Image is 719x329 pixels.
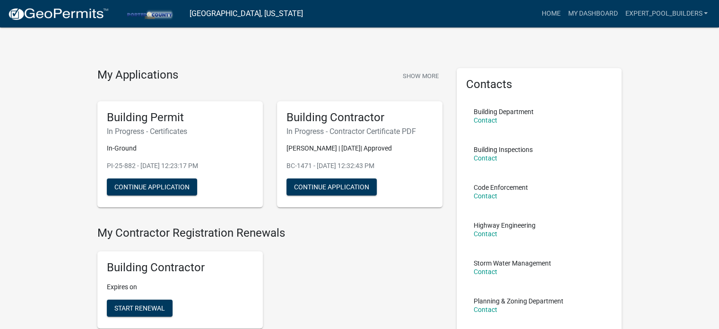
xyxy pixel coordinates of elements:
p: In-Ground [107,143,253,153]
span: Start Renewal [114,304,165,312]
p: PI-25-882 - [DATE] 12:23:17 PM [107,161,253,171]
p: Code Enforcement [474,184,528,191]
a: Contact [474,116,497,124]
a: Contact [474,268,497,276]
h6: In Progress - Contractor Certificate PDF [286,127,433,136]
a: Home [537,5,564,23]
img: Porter County, Indiana [116,7,182,20]
p: Expires on [107,282,253,292]
p: Highway Engineering [474,222,536,229]
p: Building Department [474,108,534,115]
a: [GEOGRAPHIC_DATA], [US_STATE] [190,6,303,22]
a: Contact [474,230,497,238]
h5: Building Contractor [286,111,433,124]
h5: Contacts [466,78,613,91]
a: Contact [474,306,497,313]
p: Storm Water Management [474,260,551,267]
p: BC-1471 - [DATE] 12:32:43 PM [286,161,433,171]
a: My Dashboard [564,5,621,23]
h5: Building Permit [107,111,253,124]
p: Planning & Zoning Department [474,298,563,304]
h6: In Progress - Certificates [107,127,253,136]
button: Show More [399,68,442,84]
h4: My Applications [97,68,178,82]
button: Continue Application [286,178,377,196]
h4: My Contractor Registration Renewals [97,226,442,240]
h5: Building Contractor [107,261,253,275]
a: Contact [474,192,497,200]
p: Building Inspections [474,146,533,153]
button: Start Renewal [107,300,173,317]
a: Expert_Pool_Builders [621,5,711,23]
a: Contact [474,154,497,162]
button: Continue Application [107,178,197,196]
p: [PERSON_NAME] | [DATE]| Approved [286,143,433,153]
